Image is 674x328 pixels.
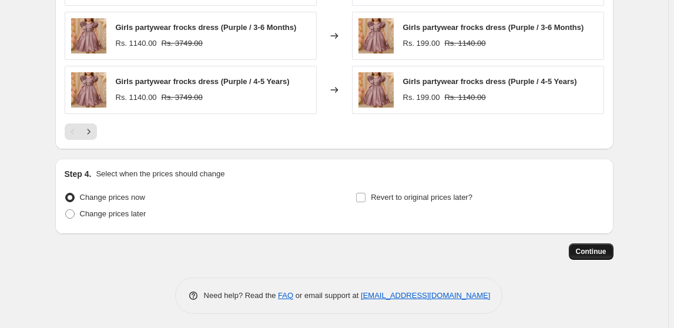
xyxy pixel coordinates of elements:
[358,18,394,53] img: bxap258ppl_1_0d550d54-6172-4b93-b741-91512abddb08_80x.jpg
[204,291,279,300] span: Need help? Read the
[116,92,157,103] div: Rs. 1140.00
[358,72,394,108] img: bxap258ppl_1_0d550d54-6172-4b93-b741-91512abddb08_80x.jpg
[403,23,584,32] span: Girls partywear frocks dress (Purple / 3-6 Months)
[278,291,293,300] a: FAQ
[116,77,290,86] span: Girls partywear frocks dress (Purple / 4-5 Years)
[444,38,485,49] strike: Rs. 1140.00
[116,38,157,49] div: Rs. 1140.00
[403,77,577,86] span: Girls partywear frocks dress (Purple / 4-5 Years)
[293,291,361,300] span: or email support at
[403,38,440,49] div: Rs. 199.00
[569,243,613,260] button: Continue
[403,92,440,103] div: Rs. 199.00
[162,38,203,49] strike: Rs. 3749.00
[116,23,297,32] span: Girls partywear frocks dress (Purple / 3-6 Months)
[65,168,92,180] h2: Step 4.
[576,247,606,256] span: Continue
[96,168,224,180] p: Select when the prices should change
[65,123,97,140] nav: Pagination
[81,123,97,140] button: Next
[361,291,490,300] a: [EMAIL_ADDRESS][DOMAIN_NAME]
[162,92,203,103] strike: Rs. 3749.00
[71,72,106,108] img: bxap258ppl_1_0d550d54-6172-4b93-b741-91512abddb08_80x.jpg
[444,92,485,103] strike: Rs. 1140.00
[80,193,145,202] span: Change prices now
[371,193,472,202] span: Revert to original prices later?
[71,18,106,53] img: bxap258ppl_1_0d550d54-6172-4b93-b741-91512abddb08_80x.jpg
[80,209,146,218] span: Change prices later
